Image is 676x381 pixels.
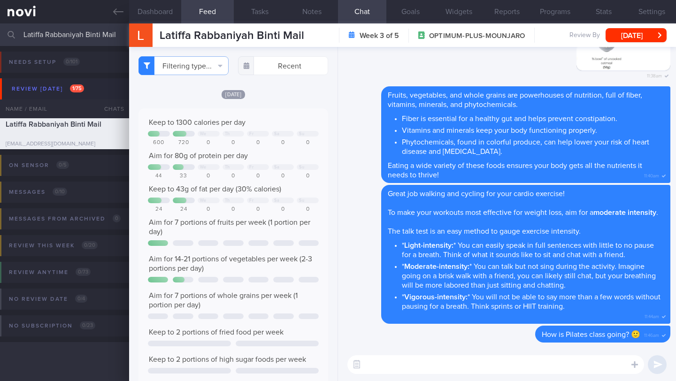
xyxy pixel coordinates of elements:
span: Fruits, vegetables, and whole grains are powerhouses of nutrition, full of fiber, vitamins, miner... [388,91,642,108]
div: 0 [297,139,319,146]
div: Messages [7,186,69,198]
span: Keep to 2 portions of high sugar foods per week [149,356,306,363]
span: 0 / 5 [56,161,69,169]
span: Review By [569,31,600,40]
span: Keep to 43g of fat per day (30% calories) [149,185,281,193]
div: We [200,131,207,137]
div: We [200,165,207,170]
div: 0 [272,139,294,146]
strong: Moderate-intensity: [404,263,469,270]
span: Aim for 7 portions of whole grains per week (1 portion per day) [149,292,298,309]
span: Aim for 80g of protein per day [149,152,248,160]
div: Review [DATE] [9,83,86,95]
span: Aim for 14-21 portions of vegetables per week (2-3 portions per day) [149,255,312,272]
div: Th [225,165,230,170]
div: Th [225,131,230,137]
div: Su [299,165,304,170]
div: 24 [173,206,195,213]
div: 0 [223,173,245,180]
span: Latiffa Rabbaniyah Binti Mail [160,30,304,41]
div: Review anytime [7,266,93,279]
div: 600 [148,139,170,146]
span: [DATE] [222,90,245,99]
div: 0 [223,139,245,146]
span: To make your workouts most effective for weight loss, aim for a . [388,209,658,216]
span: 11:40am [644,170,659,179]
span: 11:38am [647,70,662,79]
div: 0 [198,173,220,180]
div: Fr [249,131,253,137]
div: Fr [249,165,253,170]
div: 0 [272,206,294,213]
strong: Vigorous-intensity: [404,293,468,301]
div: Sa [274,165,279,170]
div: 33 [173,173,195,180]
strong: Light-intensity: [404,242,453,249]
div: 0 [223,206,245,213]
li: Phytochemicals, found in colorful produce, can help lower your risk of heart disease and [MEDICAL... [402,135,664,156]
div: On sensor [7,159,71,172]
li: * * You will not be able to say more than a few words without pausing for a breath. Think sprints... [402,290,664,311]
span: 1 / 75 [70,84,84,92]
span: Eating a wide variety of these foods ensures your body gets all the nutrients it needs to thrive! [388,162,642,179]
li: * * You can talk but not sing during the activity. Imagine going on a brisk walk with a friend, y... [402,259,664,290]
span: Keep to 2 portions of fried food per week [149,328,284,336]
button: [DATE] [606,28,667,42]
span: 11:44am [645,311,659,320]
span: 0 / 23 [80,321,95,329]
li: Fiber is essential for a healthy gut and helps prevent constipation. [402,112,664,123]
div: 0 [198,139,220,146]
div: No review date [7,293,90,305]
span: Keep to 1300 calories per day [149,119,246,126]
div: Sa [274,131,279,137]
div: Su [299,131,304,137]
span: 0 / 20 [82,241,98,249]
div: Needs setup [7,56,82,69]
span: 0 [113,214,121,222]
div: We [200,198,207,203]
div: Fr [249,198,253,203]
div: 720 [173,139,195,146]
div: Sa [274,198,279,203]
span: Aim for 7 portions of fruits per week (1 portion per day) [149,219,310,236]
li: Vitamins and minerals keep your body functioning properly. [402,123,664,135]
span: 0 / 73 [76,268,91,276]
div: 0 [297,173,319,180]
strong: Week 3 of 5 [360,31,399,40]
div: Chats [92,99,129,118]
span: 0 / 10 [53,188,67,196]
div: No subscription [7,320,98,332]
span: 11:46am [644,330,659,339]
div: 0 [247,206,269,213]
span: Great job walking and cycling for your cardio exercise! [388,190,565,198]
span: 0 / 101 [63,58,80,66]
button: Filtering type... [138,56,229,75]
strong: moderate intensity [593,209,656,216]
div: 0 [247,173,269,180]
div: [EMAIL_ADDRESS][DOMAIN_NAME] [6,141,123,148]
div: Su [299,198,304,203]
span: The talk test is an easy method to gauge exercise intensity. [388,228,581,235]
div: Messages from Archived [7,213,123,225]
span: Latiffa Rabbaniyah Binti Mail [6,121,101,128]
div: Th [225,198,230,203]
div: 0 [198,206,220,213]
div: 24 [148,206,170,213]
span: 0 / 4 [75,295,87,303]
span: OPTIMUM-PLUS-MOUNJARO [429,31,525,41]
span: How is Pilates class going? 🙂 [542,331,640,338]
li: * * You can easily speak in full sentences with little to no pause for a breath. Think of what it... [402,238,664,259]
div: Review this week [7,239,100,252]
div: 0 [297,206,319,213]
div: 44 [148,173,170,180]
div: 0 [272,173,294,180]
div: 0 [247,139,269,146]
